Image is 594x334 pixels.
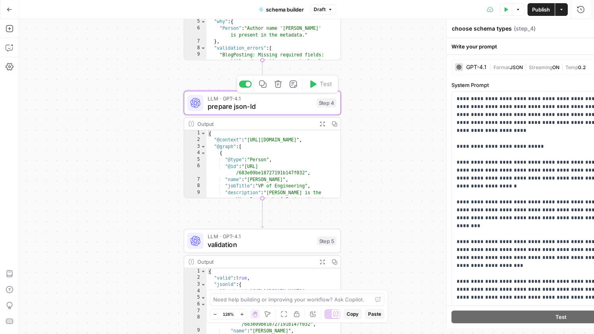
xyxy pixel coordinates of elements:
[565,64,578,70] span: Temp
[514,25,536,33] span: ( step_4 )
[184,268,206,275] div: 1
[201,150,206,157] span: Toggle code folding, rows 4 through 11
[494,64,510,70] span: Format
[184,52,206,78] div: 9
[317,236,337,245] div: Step 5
[552,64,559,70] span: ON
[578,64,586,70] span: 0.2
[347,311,359,318] span: Copy
[201,143,206,150] span: Toggle code folding, rows 3 through 12
[184,275,206,282] div: 2
[254,3,309,16] button: schema builder
[266,6,304,14] span: schema builder
[184,157,206,164] div: 5
[559,63,565,71] span: |
[208,232,313,240] span: LLM · GPT-4.1
[184,190,206,289] div: 9
[184,150,206,157] div: 4
[184,163,206,176] div: 6
[201,301,206,308] span: Toggle code folding, rows 6 through 13
[261,198,264,228] g: Edge from step_4 to step_5
[197,258,313,266] div: Output
[184,91,341,198] div: LLM · GPT-4.1prepare json-ldStep 4TestOutput{ "@context":"[URL][DOMAIN_NAME]", "@graph":[ { "@typ...
[310,4,336,15] button: Draft
[184,137,206,144] div: 2
[201,45,206,52] span: Toggle code folding, rows 8 through 15
[555,313,566,321] span: Test
[523,63,529,71] span: |
[184,176,206,183] div: 7
[305,77,336,91] button: Test
[532,6,550,14] span: Publish
[184,39,206,45] div: 7
[528,3,555,16] button: Publish
[208,94,313,102] span: LLM · GPT-4.1
[184,315,206,328] div: 8
[466,64,486,70] div: GPT-4.1
[320,79,332,89] span: Test
[184,288,206,295] div: 4
[343,309,362,319] button: Copy
[201,19,206,25] span: Toggle code folding, rows 5 through 7
[184,295,206,301] div: 5
[314,6,326,13] span: Draft
[184,282,206,288] div: 3
[208,101,313,112] span: prepare json-ld
[201,268,206,275] span: Toggle code folding, rows 1 through 17
[197,120,313,127] div: Output
[184,130,206,137] div: 1
[184,183,206,190] div: 8
[452,25,512,33] textarea: choose schema types
[529,64,552,70] span: Streaming
[490,63,494,71] span: |
[184,143,206,150] div: 3
[223,311,234,317] span: 128%
[510,64,523,70] span: JSON
[208,239,313,250] span: validation
[201,130,206,137] span: Toggle code folding, rows 1 through 13
[184,308,206,315] div: 7
[184,301,206,308] div: 6
[316,98,336,108] div: Step 4
[184,45,206,52] div: 8
[201,295,206,301] span: Toggle code folding, rows 5 through 14
[201,282,206,288] span: Toggle code folding, rows 3 through 15
[184,25,206,39] div: 6
[184,19,206,25] div: 5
